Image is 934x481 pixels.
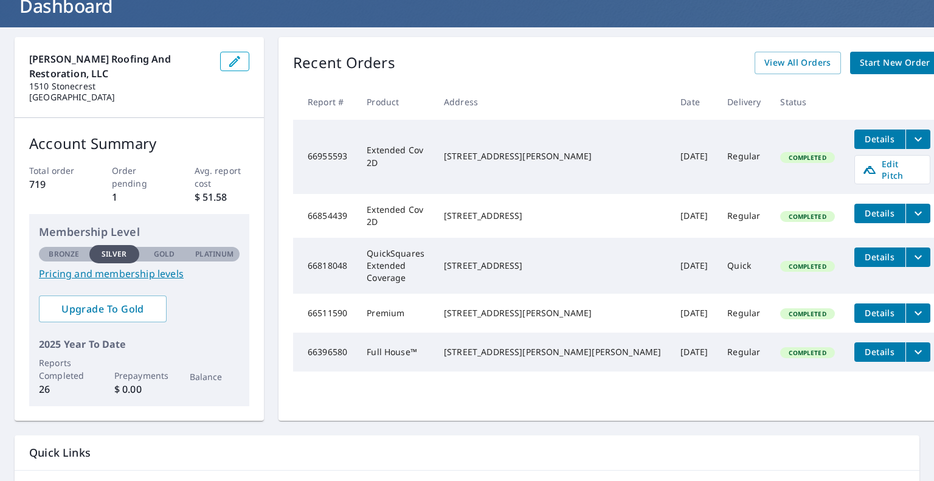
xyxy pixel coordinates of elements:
td: [DATE] [671,294,718,333]
p: Order pending [112,164,167,190]
p: Gold [154,249,175,260]
button: filesDropdownBtn-66854439 [905,204,930,223]
td: Regular [718,194,770,238]
p: 1 [112,190,167,204]
p: Balance [190,370,240,383]
td: Extended Cov 2D [357,194,434,238]
button: filesDropdownBtn-66511590 [905,303,930,323]
span: Edit Pitch [862,158,922,181]
span: Completed [781,348,833,357]
button: detailsBtn-66396580 [854,342,905,362]
p: $ 0.00 [114,382,165,396]
p: [GEOGRAPHIC_DATA] [29,92,210,103]
p: $ 51.58 [195,190,250,204]
span: Details [862,346,898,358]
span: Completed [781,310,833,318]
p: 2025 Year To Date [39,337,240,351]
p: [PERSON_NAME] Roofing and Restoration, LLC [29,52,210,81]
div: [STREET_ADDRESS][PERSON_NAME] [444,307,661,319]
td: Premium [357,294,434,333]
span: Completed [781,153,833,162]
button: detailsBtn-66854439 [854,204,905,223]
th: Status [770,84,844,120]
span: Completed [781,262,833,271]
span: Details [862,251,898,263]
p: Membership Level [39,224,240,240]
td: Full House™ [357,333,434,372]
td: Regular [718,294,770,333]
div: [STREET_ADDRESS][PERSON_NAME][PERSON_NAME] [444,346,661,358]
button: filesDropdownBtn-66396580 [905,342,930,362]
div: [STREET_ADDRESS][PERSON_NAME] [444,150,661,162]
span: Completed [781,212,833,221]
button: filesDropdownBtn-66818048 [905,247,930,267]
td: [DATE] [671,238,718,294]
td: 66818048 [293,238,357,294]
button: detailsBtn-66818048 [854,247,905,267]
p: Total order [29,164,85,177]
a: Pricing and membership levels [39,266,240,281]
td: [DATE] [671,120,718,194]
span: Details [862,133,898,145]
th: Date [671,84,718,120]
td: Extended Cov 2D [357,120,434,194]
p: Silver [102,249,127,260]
p: 1510 Stonecrest [29,81,210,92]
th: Address [434,84,671,120]
td: 66511590 [293,294,357,333]
td: [DATE] [671,333,718,372]
p: Recent Orders [293,52,395,74]
button: filesDropdownBtn-66955593 [905,130,930,149]
a: Edit Pitch [854,155,930,184]
span: Upgrade To Gold [49,302,157,316]
td: Quick [718,238,770,294]
a: Upgrade To Gold [39,296,167,322]
td: 66854439 [293,194,357,238]
th: Delivery [718,84,770,120]
th: Report # [293,84,357,120]
button: detailsBtn-66511590 [854,303,905,323]
span: Details [862,207,898,219]
td: 66396580 [293,333,357,372]
button: detailsBtn-66955593 [854,130,905,149]
div: [STREET_ADDRESS] [444,210,661,222]
p: 26 [39,382,89,396]
p: Bronze [49,249,79,260]
p: 719 [29,177,85,192]
th: Product [357,84,434,120]
span: View All Orders [764,55,831,71]
span: Details [862,307,898,319]
p: Account Summary [29,133,249,154]
p: Quick Links [29,445,905,460]
p: Avg. report cost [195,164,250,190]
a: View All Orders [755,52,841,74]
td: Regular [718,333,770,372]
div: [STREET_ADDRESS] [444,260,661,272]
td: [DATE] [671,194,718,238]
td: QuickSquares Extended Coverage [357,238,434,294]
td: Regular [718,120,770,194]
span: Start New Order [860,55,930,71]
p: Reports Completed [39,356,89,382]
td: 66955593 [293,120,357,194]
p: Prepayments [114,369,165,382]
p: Platinum [195,249,233,260]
